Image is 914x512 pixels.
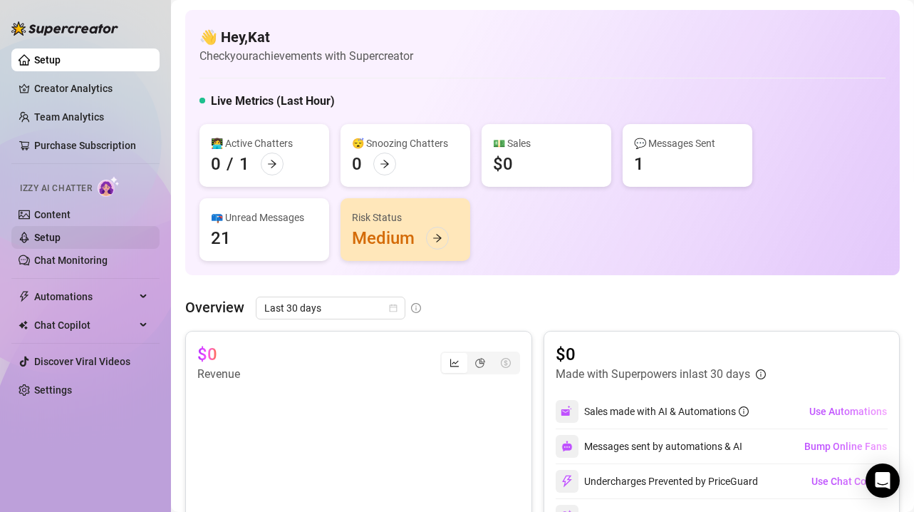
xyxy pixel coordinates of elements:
span: arrow-right [380,159,390,169]
div: Sales made with AI & Automations [584,404,749,419]
a: Setup [34,54,61,66]
span: info-circle [756,369,766,379]
div: $0 [493,153,513,175]
span: info-circle [739,406,749,416]
span: Izzy AI Chatter [20,182,92,195]
img: svg%3e [561,441,573,452]
span: Automations [34,285,135,308]
span: thunderbolt [19,291,30,302]
a: Purchase Subscription [34,140,136,151]
img: svg%3e [561,405,573,418]
h4: 👋 Hey, Kat [199,27,413,47]
a: Creator Analytics [34,77,148,100]
a: Content [34,209,71,220]
img: svg%3e [561,475,573,488]
span: arrow-right [267,159,277,169]
div: Undercharges Prevented by PriceGuard [556,470,758,493]
span: dollar-circle [501,358,511,368]
span: arrow-right [432,233,442,243]
article: Made with Superpowers in last 30 days [556,366,750,383]
a: Settings [34,384,72,396]
article: Revenue [197,366,240,383]
div: 📪 Unread Messages [211,210,318,225]
img: logo-BBDzfeDw.svg [11,21,118,36]
article: Check your achievements with Supercreator [199,47,413,65]
div: 1 [239,153,249,175]
img: AI Chatter [98,176,120,197]
span: line-chart [450,358,459,368]
div: Open Intercom Messenger [866,464,900,498]
button: Use Automations [809,400,888,423]
div: 💵 Sales [493,135,600,151]
div: segmented control [440,352,520,374]
button: Bump Online Fans [804,435,888,458]
span: Last 30 days [264,297,397,319]
div: 💬 Messages Sent [634,135,741,151]
h5: Live Metrics (Last Hour) [211,93,335,110]
a: Team Analytics [34,111,104,123]
a: Chat Monitoring [34,255,108,266]
div: 0 [352,153,362,175]
img: Chat Copilot [19,320,28,330]
button: Use Chat Copilot [811,470,888,493]
article: Overview [185,297,244,318]
span: info-circle [411,303,421,313]
div: 0 [211,153,221,175]
article: $0 [556,343,766,366]
div: 21 [211,227,231,250]
a: Setup [34,232,61,243]
div: 1 [634,153,644,175]
span: Use Automations [809,406,887,417]
span: Use Chat Copilot [811,476,887,487]
span: Bump Online Fans [804,441,887,452]
a: Discover Viral Videos [34,356,130,367]
span: calendar [389,304,398,312]
article: $0 [197,343,217,366]
div: Messages sent by automations & AI [556,435,742,458]
div: 😴 Snoozing Chatters [352,135,459,151]
div: 👩‍💻 Active Chatters [211,135,318,151]
span: Chat Copilot [34,314,135,337]
span: pie-chart [475,358,485,368]
div: Risk Status [352,210,459,225]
